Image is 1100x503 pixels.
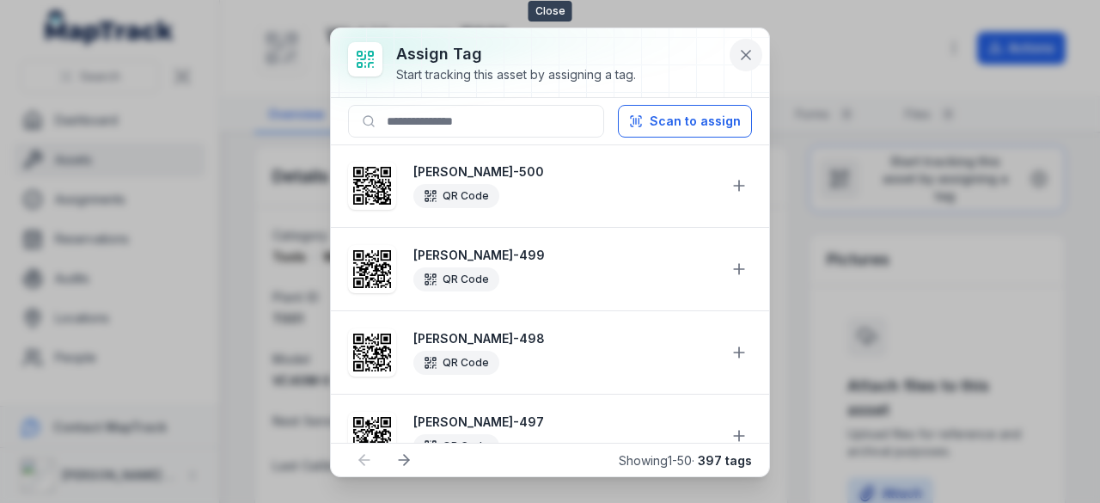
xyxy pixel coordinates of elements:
div: QR Code [413,267,499,291]
strong: [PERSON_NAME]-498 [413,330,716,347]
div: QR Code [413,351,499,375]
strong: 397 tags [698,453,752,468]
div: QR Code [413,434,499,458]
strong: [PERSON_NAME]-497 [413,414,716,431]
strong: [PERSON_NAME]-499 [413,247,716,264]
span: Close [529,1,572,21]
div: Start tracking this asset by assigning a tag. [396,66,636,83]
h3: Assign tag [396,42,636,66]
button: Scan to assign [618,105,752,138]
span: Showing 1 - 50 · [619,453,752,468]
strong: [PERSON_NAME]-500 [413,163,716,181]
div: QR Code [413,184,499,208]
